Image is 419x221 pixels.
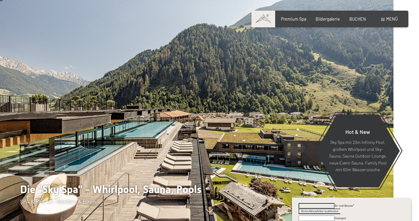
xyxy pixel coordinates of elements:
[345,128,370,135] span: Hot & New
[309,209,338,213] span: Adressfelder ausblenden
[386,16,398,22] span: Menü
[334,204,354,207] span: An- und Abreise*
[301,209,309,213] span: Weiter
[349,16,366,22] a: BUCHEN
[299,209,340,214] button: WeiterAdressfelder ausblenden
[281,16,306,22] a: Premium Spa
[329,139,387,173] p: Sky Spa mit 23m Infinity Pool, großem Whirlpool und Sky-Sauna, Sauna Outdoor Lounge, neue Event-S...
[316,16,340,22] a: Bildergalerie
[292,194,315,198] span: Schnellanfrage
[334,216,346,220] label: Honeypot
[315,114,400,188] a: Hot & New Sky Spa mit 23m Infinity Pool, großem Whirlpool und Sky-Sauna, Sauna Outdoor Lounge, ne...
